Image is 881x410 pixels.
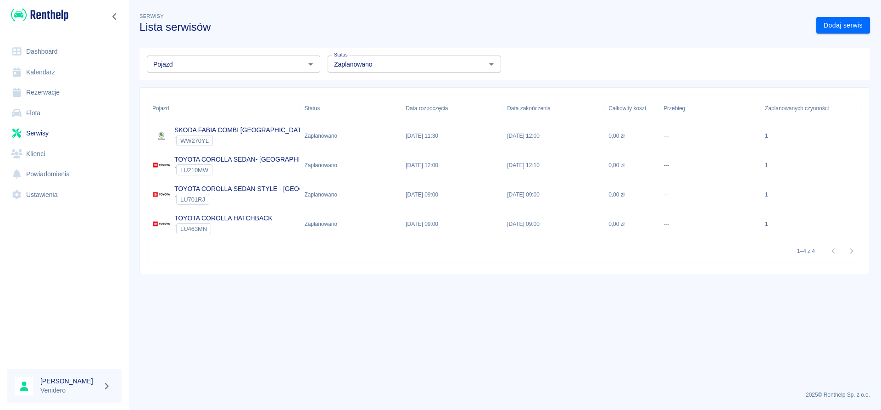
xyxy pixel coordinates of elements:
a: Ustawienia [7,185,122,205]
div: Zaplanowano [304,191,337,199]
a: Rezerwacje [7,82,122,103]
p: Venidero [40,386,99,395]
button: Zwiń nawigację [108,11,122,22]
img: Image [152,127,171,145]
div: ` [174,164,326,175]
div: 1 [765,191,768,199]
div: Przebieg [659,95,760,121]
div: --- [659,209,760,239]
button: Otwórz [485,58,498,71]
div: Status [300,95,401,121]
label: Status [334,51,348,58]
a: Serwisy [7,123,122,144]
span: LU210MW [177,167,212,174]
div: 1 [765,220,768,228]
div: 0,00 zł [604,151,659,180]
p: [DATE] 11:30 [406,132,438,140]
div: Data zakończenia [507,95,551,121]
img: Renthelp logo [11,7,68,22]
div: Status [304,95,320,121]
a: Dashboard [7,41,122,62]
div: Całkowity koszt [608,95,646,121]
div: Zaplanowanych czynności [765,95,829,121]
p: 2025 © Renthelp Sp. z o.o. [139,391,870,399]
a: Flota [7,103,122,124]
p: TOYOTA COROLLA HATCHBACK [174,213,273,223]
button: Otwórz [304,58,317,71]
p: [DATE] 12:10 [507,161,540,169]
div: Całkowity koszt [604,95,659,121]
img: Image [152,185,171,204]
span: Serwisy [139,13,164,19]
div: Zaplanowanych czynności [760,95,862,121]
p: [DATE] 09:00 [406,220,438,228]
div: ` [174,194,350,205]
img: Image [152,215,171,233]
div: --- [659,121,760,151]
p: [DATE] 09:00 [406,191,438,199]
span: WW270YL [177,137,212,144]
div: ` [174,223,273,234]
h3: Lista serwisów [139,21,809,34]
a: Powiadomienia [7,164,122,185]
div: --- [659,151,760,180]
div: Pojazd [148,95,300,121]
p: SKODA FABIA COMBI [GEOGRAPHIC_DATA] [174,125,307,135]
p: [DATE] 09:00 [507,220,540,228]
p: 1–4 z 4 [797,247,815,255]
img: Image [152,156,171,174]
div: ` [174,135,307,146]
a: Kalendarz [7,62,122,83]
div: 0,00 zł [604,209,659,239]
p: TOYOTA COROLLA SEDAN- [GEOGRAPHIC_DATA] [174,155,326,164]
a: Dodaj serwis [816,17,870,34]
div: Zaplanowano [304,161,337,169]
div: 0,00 zł [604,180,659,209]
h6: [PERSON_NAME] [40,376,99,386]
div: --- [659,180,760,209]
div: Data zakończenia [502,95,604,121]
p: TOYOTA COROLLA SEDAN STYLE - [GEOGRAPHIC_DATA] [174,184,350,194]
p: [DATE] 12:00 [406,161,438,169]
a: Klienci [7,144,122,164]
div: 1 [765,161,768,169]
div: Przebieg [664,95,685,121]
div: 0,00 zł [604,121,659,151]
div: Data rozpoczęcia [401,95,502,121]
p: [DATE] 12:00 [507,132,540,140]
a: Renthelp logo [7,7,68,22]
div: Zaplanowano [304,132,337,140]
div: Zaplanowano [304,220,337,228]
div: Pojazd [152,95,169,121]
span: LU701RJ [177,196,209,203]
span: LU463MN [177,225,211,232]
div: Data rozpoczęcia [406,95,448,121]
div: 1 [765,132,768,140]
p: [DATE] 09:00 [507,191,540,199]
